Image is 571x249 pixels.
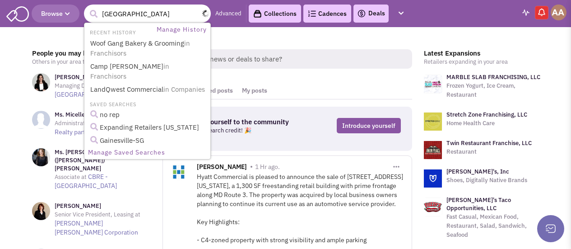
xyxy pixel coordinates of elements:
[446,196,511,212] a: [PERSON_NAME]'s Taco Opportunities, LLC
[197,163,247,173] span: [PERSON_NAME]
[424,57,543,66] p: Retailers expanding in your area
[424,198,442,216] img: logo
[88,109,209,121] a: no rep
[255,163,280,171] span: 1 Hr ago.
[84,5,211,23] input: Search
[424,113,442,131] img: logo
[446,119,527,128] p: Home Health Care
[193,82,237,99] a: Saved posts
[253,9,262,18] img: icon-collection-lavender-black.svg
[55,173,117,190] a: CBRE - [GEOGRAPHIC_DATA]
[237,82,272,99] a: My posts
[215,9,241,18] a: Advanced
[55,111,151,119] h3: Ms. Micelle [PERSON_NAME]
[55,148,151,173] h3: Ms. [PERSON_NAME] ([PERSON_NAME]) [PERSON_NAME]
[174,118,302,126] h3: Introduce yourself to the community
[308,10,316,17] img: Cadences_logo.png
[55,81,131,99] a: CBRE - [GEOGRAPHIC_DATA]
[88,38,209,60] a: Woof Gang Bakery & Groomingin Franchisors
[174,126,302,135] p: Get a free research credit! 🎉
[357,8,385,19] a: Deals
[446,212,543,240] p: Fast Casual, Mexican Food, Restaurant, Salad, Sandwich, Seafood
[337,118,401,133] a: Introduce yourself
[85,27,139,37] li: RECENT HISTORY
[85,99,209,108] li: SAVED SEARCHES
[183,49,412,69] span: Retail news or deals to share?
[446,139,532,147] a: Twin Restaurant Franchise, LLC
[88,135,209,147] a: Gainesville-SG
[88,61,209,83] a: Camp [PERSON_NAME]in Franchisors
[446,73,540,81] a: MARBLE SLAB FRANCHISING, LLC
[6,5,29,22] img: SmartAdmin
[55,219,138,236] a: [PERSON_NAME] [PERSON_NAME] Corporation
[154,24,209,35] a: Manage History
[551,5,566,20] img: Abe Arteaga
[303,5,351,23] a: Cadences
[446,81,543,99] p: Frozen Yogurt, Ice Cream, Restaurant
[249,5,301,23] a: Collections
[424,141,442,159] img: logo
[55,119,147,136] a: Edge Realty partners
[446,168,509,175] a: [PERSON_NAME]'s, Inc
[446,176,527,185] p: Shoes, Digitally Native Brands
[446,147,532,156] p: Restaurant
[55,211,140,218] span: Senior Vice President, Leasing at
[32,49,151,57] h3: People you may know
[424,75,442,93] img: logo
[55,202,151,210] h3: [PERSON_NAME]
[32,5,79,23] button: Browse
[55,119,132,127] span: Administrative Coordinator at
[32,57,151,66] p: Others in your area to connect with
[88,122,209,134] a: Expanding Retailers [US_STATE]
[55,173,87,181] span: Associate at
[32,111,50,129] img: NoImageAvailable1.jpg
[446,111,527,118] a: Stretch Zone Franchising, LLC
[424,169,442,188] img: logo
[163,85,205,94] span: in Companies
[55,82,110,89] span: Managing Director at
[55,73,151,81] h3: [PERSON_NAME]
[357,8,366,19] img: icon-deals.svg
[88,84,209,96] a: LandQwest Commercialin Companies
[424,49,543,57] h3: Latest Expansions
[41,9,70,18] span: Browse
[85,147,209,158] a: Manage Saved Searches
